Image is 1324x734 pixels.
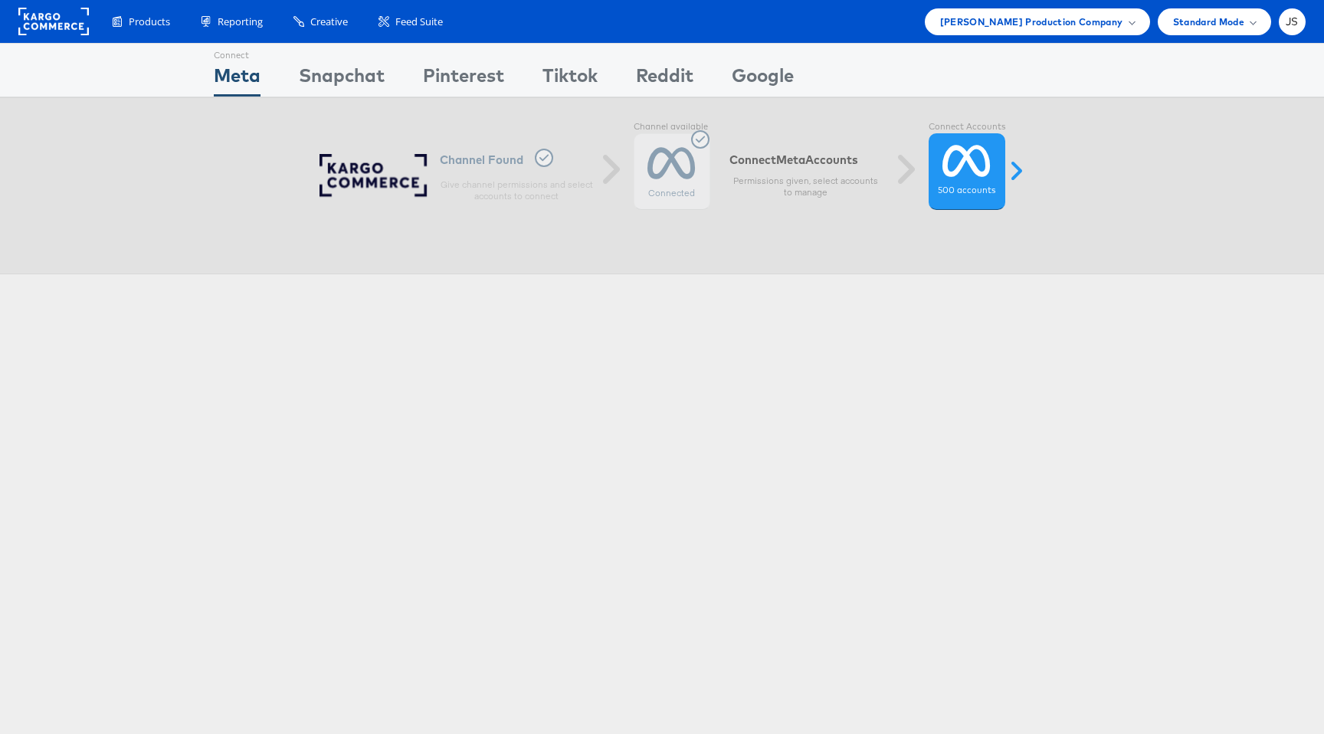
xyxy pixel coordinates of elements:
[542,62,598,97] div: Tiktok
[218,15,263,29] span: Reporting
[929,121,1005,133] label: Connect Accounts
[940,14,1123,30] span: [PERSON_NAME] Production Company
[310,15,348,29] span: Creative
[440,179,593,203] p: Give channel permissions and select accounts to connect
[729,152,883,167] h6: Connect Accounts
[938,185,995,197] label: 500 accounts
[1286,17,1299,27] span: JS
[299,62,385,97] div: Snapchat
[729,175,883,199] p: Permissions given, select accounts to manage
[1173,14,1244,30] span: Standard Mode
[214,44,261,62] div: Connect
[214,62,261,97] div: Meta
[776,152,805,167] span: meta
[732,62,794,97] div: Google
[129,15,170,29] span: Products
[423,62,504,97] div: Pinterest
[634,121,710,133] label: Channel available
[636,62,693,97] div: Reddit
[440,149,593,171] h6: Channel Found
[395,15,443,29] span: Feed Suite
